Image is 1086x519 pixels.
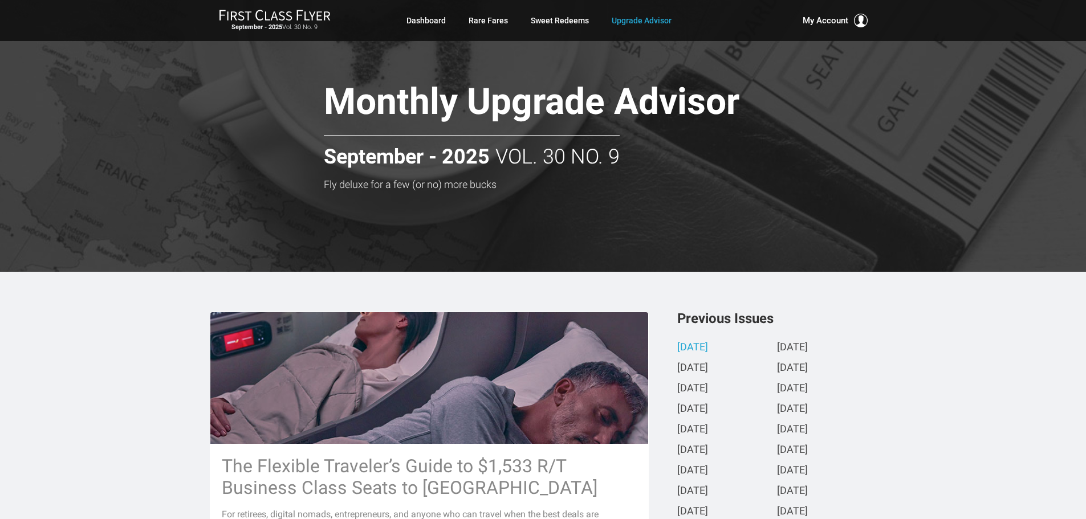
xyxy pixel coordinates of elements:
strong: September - 2025 [231,23,282,31]
a: Rare Fares [469,10,508,31]
a: [DATE] [777,506,808,518]
a: Sweet Redeems [531,10,589,31]
a: Upgrade Advisor [612,10,672,31]
strong: September - 2025 [324,146,490,169]
a: [DATE] [777,424,808,436]
h1: Monthly Upgrade Advisor [324,82,820,126]
a: Dashboard [406,10,446,31]
small: Vol. 30 No. 9 [219,23,331,31]
a: [DATE] [677,485,708,497]
h3: The Flexible Traveler’s Guide to $1,533 R/T Business Class Seats to [GEOGRAPHIC_DATA] [222,455,637,498]
a: [DATE] [777,342,808,354]
a: [DATE] [777,403,808,415]
a: [DATE] [677,444,708,456]
img: First Class Flyer [219,9,331,21]
a: [DATE] [677,383,708,395]
a: [DATE] [777,485,808,497]
h3: Fly deluxe for a few (or no) more bucks [324,179,820,190]
a: [DATE] [677,465,708,477]
a: First Class FlyerSeptember - 2025Vol. 30 No. 9 [219,9,331,32]
h2: Vol. 30 No. 9 [324,135,620,169]
a: [DATE] [777,362,808,374]
a: [DATE] [777,444,808,456]
a: [DATE] [677,362,708,374]
button: My Account [803,14,868,27]
a: [DATE] [777,383,808,395]
a: [DATE] [777,465,808,477]
h3: Previous Issues [677,312,877,325]
a: [DATE] [677,424,708,436]
a: [DATE] [677,342,708,354]
a: [DATE] [677,506,708,518]
a: [DATE] [677,403,708,415]
span: My Account [803,14,848,27]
